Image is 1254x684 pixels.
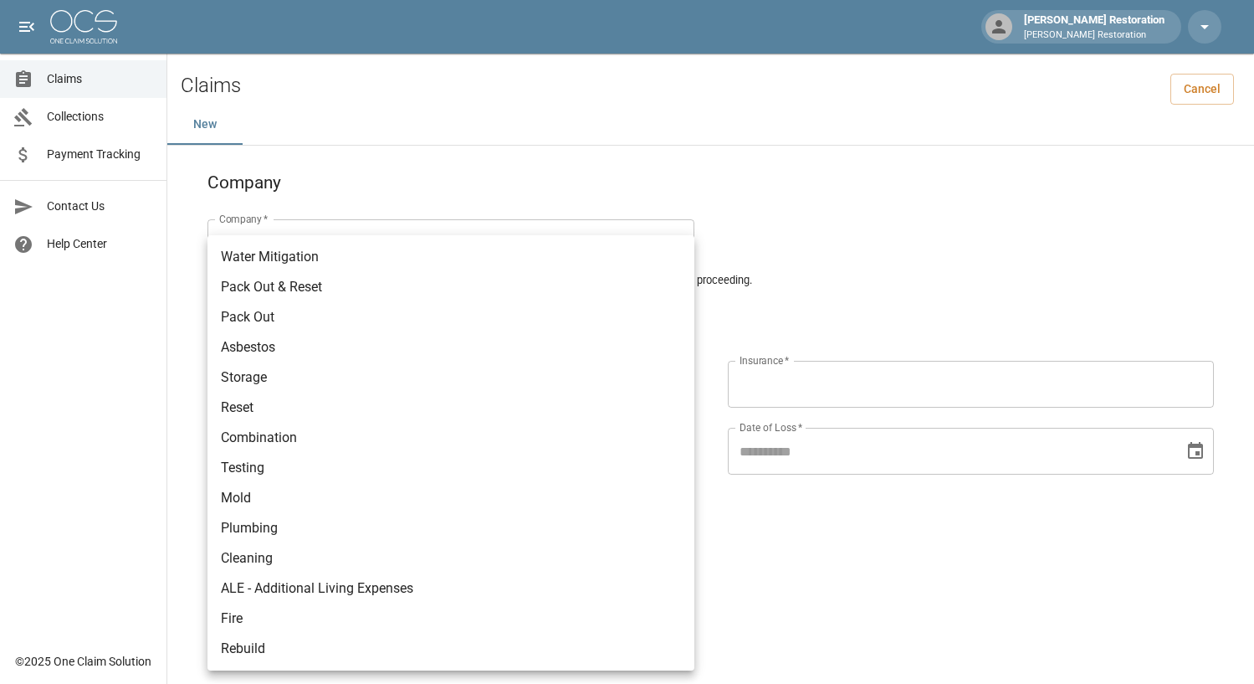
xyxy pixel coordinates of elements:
li: Pack Out [207,302,694,332]
li: Water Mitigation [207,242,694,272]
li: Cleaning [207,543,694,573]
li: Pack Out & Reset [207,272,694,302]
li: Rebuild [207,634,694,664]
li: Asbestos [207,332,694,363]
li: Storage [207,363,694,393]
li: Testing [207,453,694,483]
li: Fire [207,604,694,634]
li: ALE - Additional Living Expenses [207,573,694,604]
li: Combination [207,423,694,453]
li: Mold [207,483,694,513]
li: Plumbing [207,513,694,543]
li: Reset [207,393,694,423]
